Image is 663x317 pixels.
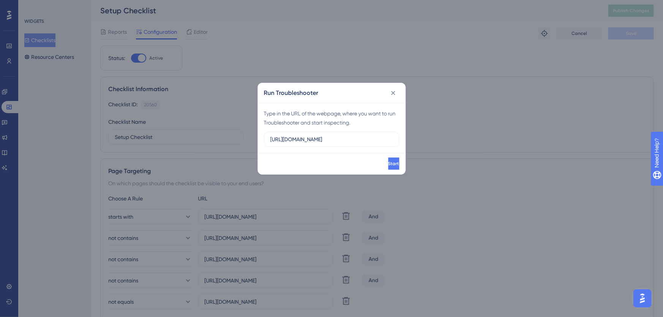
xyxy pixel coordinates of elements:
[264,88,318,98] h2: Run Troubleshooter
[388,161,399,167] span: Start
[631,287,654,310] iframe: UserGuiding AI Assistant Launcher
[18,2,47,11] span: Need Help?
[271,135,393,144] input: URL
[264,109,399,127] div: Type in the URL of the webpage, where you want to run Troubleshooter and start inspecting.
